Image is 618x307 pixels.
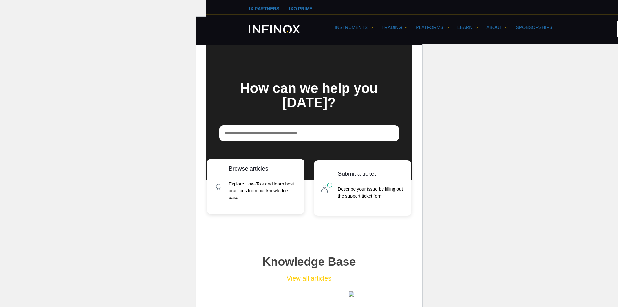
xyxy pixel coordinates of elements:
[338,171,405,178] h2: Submit a ticket
[244,6,284,12] a: INFINOX
[314,160,411,216] a: Submit a ticket
[338,186,405,199] p: Describe your issue by filling out the support ticket form
[219,81,399,112] h1: How can we help you [DATE]?
[284,6,317,12] a: INFINOX
[349,291,354,297] img: %3C!DOCTYPE%20html%3E%3Chtml%20dir=
[262,255,356,268] strong: Knowledge Base
[416,24,449,31] a: PLATFORMS
[486,24,508,31] a: ABOUT
[516,24,552,31] a: SPONSORSHIPS
[287,274,331,283] a: View all articles
[457,24,479,31] a: Learn
[229,181,298,201] p: Explore How-To's and learn best practices from our knowledge base
[207,159,304,214] a: Browse articles
[382,24,408,31] a: TRADING
[229,165,298,173] h2: Browse articles
[335,24,373,31] a: Instruments
[249,25,315,33] a: INFINOX Logo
